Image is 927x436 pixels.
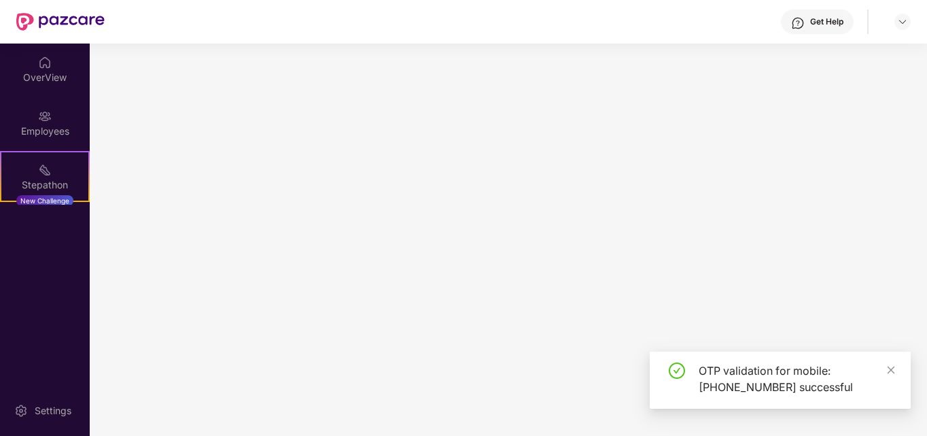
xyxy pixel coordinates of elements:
[16,195,73,206] div: New Challenge
[1,178,88,192] div: Stepathon
[38,56,52,69] img: svg+xml;base64,PHN2ZyBpZD0iSG9tZSIgeG1sbnM9Imh0dHA6Ly93d3cudzMub3JnLzIwMDAvc3ZnIiB3aWR0aD0iMjAiIG...
[38,163,52,177] img: svg+xml;base64,PHN2ZyB4bWxucz0iaHR0cDovL3d3dy53My5vcmcvMjAwMC9zdmciIHdpZHRoPSIyMSIgaGVpZ2h0PSIyMC...
[886,365,896,375] span: close
[31,404,75,418] div: Settings
[791,16,805,30] img: svg+xml;base64,PHN2ZyBpZD0iSGVscC0zMngzMiIgeG1sbnM9Imh0dHA6Ly93d3cudzMub3JnLzIwMDAvc3ZnIiB3aWR0aD...
[16,13,105,31] img: New Pazcare Logo
[699,363,894,395] div: OTP validation for mobile: [PHONE_NUMBER] successful
[38,110,52,123] img: svg+xml;base64,PHN2ZyBpZD0iRW1wbG95ZWVzIiB4bWxucz0iaHR0cDovL3d3dy53My5vcmcvMjAwMC9zdmciIHdpZHRoPS...
[669,363,685,379] span: check-circle
[810,16,843,27] div: Get Help
[897,16,908,27] img: svg+xml;base64,PHN2ZyBpZD0iRHJvcGRvd24tMzJ4MzIiIHhtbG5zPSJodHRwOi8vd3d3LnczLm9yZy8yMDAwL3N2ZyIgd2...
[14,404,28,418] img: svg+xml;base64,PHN2ZyBpZD0iU2V0dGluZy0yMHgyMCIgeG1sbnM9Imh0dHA6Ly93d3cudzMub3JnLzIwMDAvc3ZnIiB3aW...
